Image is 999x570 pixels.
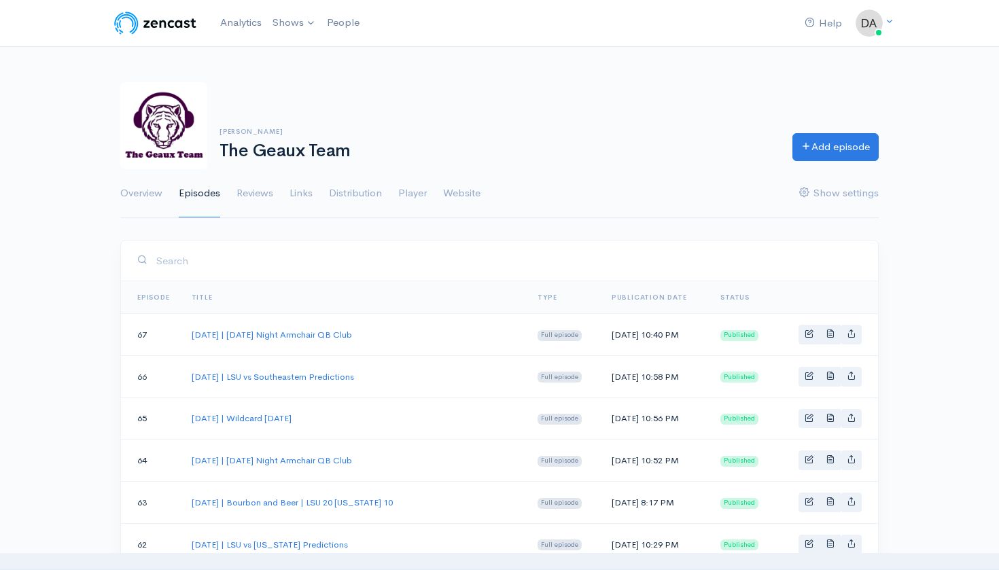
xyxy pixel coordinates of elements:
a: Overview [120,169,162,218]
td: [DATE] 8:17 PM [601,482,709,524]
a: [DATE] | [DATE] Night Armchair QB Club [192,329,352,340]
a: Help [799,9,847,38]
td: 67 [121,314,181,356]
a: Add episode [792,133,879,161]
td: 64 [121,440,181,482]
td: [DATE] 10:29 PM [601,523,709,565]
a: Links [290,169,313,218]
a: [DATE] | Bourbon and Beer | LSU 20 [US_STATE] 10 [192,497,393,508]
a: [DATE] | LSU vs [US_STATE] Predictions [192,539,348,550]
span: Published [720,372,758,382]
a: Episode [137,293,170,302]
a: Shows [267,8,321,38]
span: Full episode [538,372,582,382]
a: Player [398,169,427,218]
a: Type [538,293,557,302]
td: 65 [121,397,181,440]
span: Published [720,498,758,509]
span: Published [720,539,758,550]
a: Website [443,169,480,218]
a: [DATE] | [DATE] Night Armchair QB Club [192,455,352,466]
td: [DATE] 10:58 PM [601,355,709,397]
span: Published [720,330,758,341]
td: [DATE] 10:52 PM [601,440,709,482]
span: Published [720,456,758,467]
img: ZenCast Logo [112,10,198,37]
a: [DATE] | LSU vs Southeastern Predictions [192,371,354,382]
input: Search [156,247,862,274]
div: Basic example [799,493,862,512]
a: Reviews [236,169,273,218]
td: [DATE] 10:40 PM [601,314,709,356]
a: People [321,8,365,37]
span: Full episode [538,414,582,425]
a: Show settings [799,169,879,218]
td: 62 [121,523,181,565]
a: Title [192,293,213,302]
div: Basic example [799,325,862,344]
h1: The Geaux Team [220,141,776,161]
div: Basic example [799,409,862,429]
span: Full episode [538,456,582,467]
a: Episodes [179,169,220,218]
iframe: gist-messenger-bubble-iframe [953,524,985,556]
span: Full episode [538,330,582,341]
td: 66 [121,355,181,397]
span: Full episode [538,498,582,509]
a: Analytics [215,8,267,37]
a: Distribution [329,169,382,218]
a: Publication date [612,293,687,302]
img: ... [856,10,883,37]
a: [DATE] | Wildcard [DATE] [192,412,292,424]
span: Status [720,293,750,302]
div: Basic example [799,367,862,387]
td: 63 [121,482,181,524]
span: Full episode [538,539,582,550]
h6: [PERSON_NAME] [220,128,776,135]
span: Published [720,414,758,425]
div: Basic example [799,535,862,554]
td: [DATE] 10:56 PM [601,397,709,440]
div: Basic example [799,450,862,470]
